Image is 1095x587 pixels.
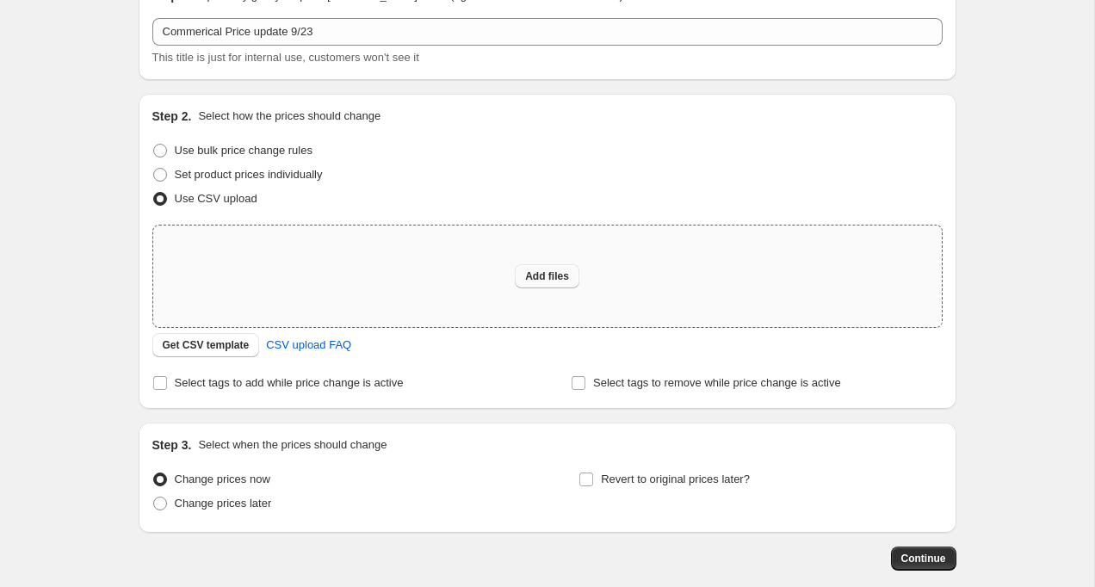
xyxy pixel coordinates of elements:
span: Get CSV template [163,338,250,352]
span: Continue [901,552,946,565]
span: CSV upload FAQ [266,337,351,354]
p: Select how the prices should change [198,108,380,125]
button: Add files [515,264,579,288]
p: Select when the prices should change [198,436,387,454]
h2: Step 3. [152,436,192,454]
span: Use bulk price change rules [175,144,312,157]
span: Select tags to remove while price change is active [593,376,841,389]
h2: Step 2. [152,108,192,125]
a: CSV upload FAQ [256,331,362,359]
input: 30% off holiday sale [152,18,943,46]
span: Set product prices individually [175,168,323,181]
span: This title is just for internal use, customers won't see it [152,51,419,64]
span: Change prices now [175,473,270,485]
button: Continue [891,547,956,571]
span: Change prices later [175,497,272,510]
span: Select tags to add while price change is active [175,376,404,389]
span: Revert to original prices later? [601,473,750,485]
span: Add files [525,269,569,283]
button: Get CSV template [152,333,260,357]
span: Use CSV upload [175,192,257,205]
